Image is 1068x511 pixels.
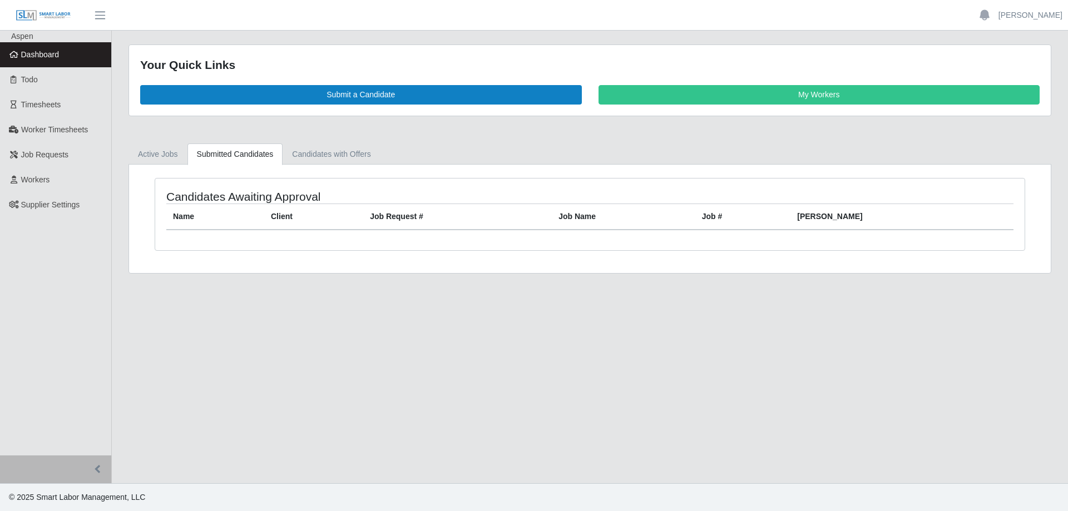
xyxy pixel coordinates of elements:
[21,75,38,84] span: Todo
[695,204,791,230] th: Job #
[21,100,61,109] span: Timesheets
[11,32,33,41] span: Aspen
[599,85,1040,105] a: My Workers
[9,493,145,502] span: © 2025 Smart Labor Management, LLC
[21,200,80,209] span: Supplier Settings
[21,175,50,184] span: Workers
[790,204,1013,230] th: [PERSON_NAME]
[21,150,69,159] span: Job Requests
[998,9,1062,21] a: [PERSON_NAME]
[21,50,60,59] span: Dashboard
[552,204,695,230] th: Job Name
[283,143,380,165] a: Candidates with Offers
[187,143,283,165] a: Submitted Candidates
[140,85,582,105] a: Submit a Candidate
[140,56,1040,74] div: Your Quick Links
[264,204,363,230] th: Client
[363,204,552,230] th: Job Request #
[16,9,71,22] img: SLM Logo
[166,190,510,204] h4: Candidates Awaiting Approval
[128,143,187,165] a: Active Jobs
[21,125,88,134] span: Worker Timesheets
[166,204,264,230] th: Name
